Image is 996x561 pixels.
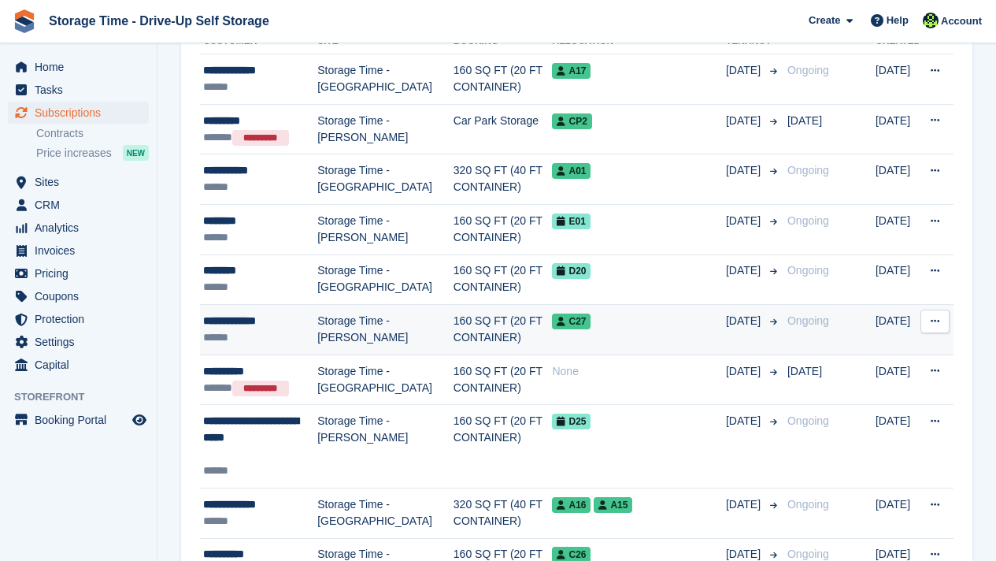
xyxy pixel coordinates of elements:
span: [DATE] [726,363,764,380]
span: Ongoing [787,414,829,427]
td: [DATE] [876,405,920,489]
td: Storage Time - [GEOGRAPHIC_DATA] [317,488,454,538]
span: A15 [594,497,632,513]
span: [DATE] [726,496,764,513]
a: menu [8,194,149,216]
td: 160 SQ FT (20 FT CONTAINER) [454,204,553,254]
td: Storage Time - [PERSON_NAME] [317,204,454,254]
td: 320 SQ FT (40 FT CONTAINER) [454,488,553,538]
span: Account [941,13,982,29]
a: menu [8,331,149,353]
span: [DATE] [726,162,764,179]
a: Contracts [36,126,149,141]
td: [DATE] [876,104,920,154]
span: D25 [552,414,591,429]
span: C27 [552,314,591,329]
td: Storage Time - [GEOGRAPHIC_DATA] [317,254,454,305]
span: Invoices [35,240,129,262]
span: Ongoing [787,548,829,560]
td: 160 SQ FT (20 FT CONTAINER) [454,305,553,355]
span: Ongoing [787,498,829,511]
td: 160 SQ FT (20 FT CONTAINER) [454,355,553,405]
a: menu [8,262,149,284]
a: Preview store [130,411,149,429]
a: menu [8,409,149,431]
a: menu [8,79,149,101]
td: [DATE] [876,488,920,538]
span: [DATE] [726,413,764,429]
span: [DATE] [787,365,822,377]
span: Settings [35,331,129,353]
div: None [552,363,726,380]
td: Storage Time - [PERSON_NAME] [317,104,454,154]
span: A17 [552,63,591,79]
span: [DATE] [726,262,764,279]
span: Coupons [35,285,129,307]
span: Tasks [35,79,129,101]
td: Storage Time - [PERSON_NAME] [317,305,454,355]
a: Storage Time - Drive-Up Self Storage [43,8,276,34]
span: D20 [552,263,591,279]
a: Price increases NEW [36,144,149,162]
td: [DATE] [876,204,920,254]
img: stora-icon-8386f47178a22dfd0bd8f6a31ec36ba5ce8667c1dd55bd0f319d3a0aa187defe.svg [13,9,36,33]
span: [DATE] [726,313,764,329]
td: [DATE] [876,154,920,205]
span: Create [809,13,840,28]
span: E01 [552,214,590,229]
td: 160 SQ FT (20 FT CONTAINER) [454,405,553,489]
td: [DATE] [876,254,920,305]
span: Ongoing [787,314,829,327]
span: Storefront [14,389,157,405]
span: Ongoing [787,214,829,227]
span: CP2 [552,113,591,129]
span: A16 [552,497,591,513]
img: Laaibah Sarwar [923,13,939,28]
a: menu [8,308,149,330]
td: Storage Time - [GEOGRAPHIC_DATA] [317,154,454,205]
td: [DATE] [876,355,920,405]
span: Analytics [35,217,129,239]
a: menu [8,171,149,193]
a: menu [8,354,149,376]
a: menu [8,102,149,124]
span: Ongoing [787,164,829,176]
td: Car Park Storage [454,104,553,154]
td: 320 SQ FT (40 FT CONTAINER) [454,154,553,205]
td: Storage Time - [PERSON_NAME] [317,405,454,489]
a: menu [8,217,149,239]
td: 160 SQ FT (20 FT CONTAINER) [454,254,553,305]
span: Protection [35,308,129,330]
span: [DATE] [726,62,764,79]
span: A01 [552,163,591,179]
span: [DATE] [726,213,764,229]
span: Help [887,13,909,28]
span: Ongoing [787,64,829,76]
td: [DATE] [876,54,920,105]
span: Booking Portal [35,409,129,431]
span: Price increases [36,146,112,161]
a: menu [8,56,149,78]
td: 160 SQ FT (20 FT CONTAINER) [454,54,553,105]
span: Home [35,56,129,78]
span: Pricing [35,262,129,284]
div: NEW [123,145,149,161]
a: menu [8,285,149,307]
span: [DATE] [787,114,822,127]
span: Capital [35,354,129,376]
span: [DATE] [726,113,764,129]
span: Ongoing [787,264,829,277]
span: Subscriptions [35,102,129,124]
span: Sites [35,171,129,193]
td: [DATE] [876,305,920,355]
span: CRM [35,194,129,216]
a: menu [8,240,149,262]
td: Storage Time - [GEOGRAPHIC_DATA] [317,355,454,405]
td: Storage Time - [GEOGRAPHIC_DATA] [317,54,454,105]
